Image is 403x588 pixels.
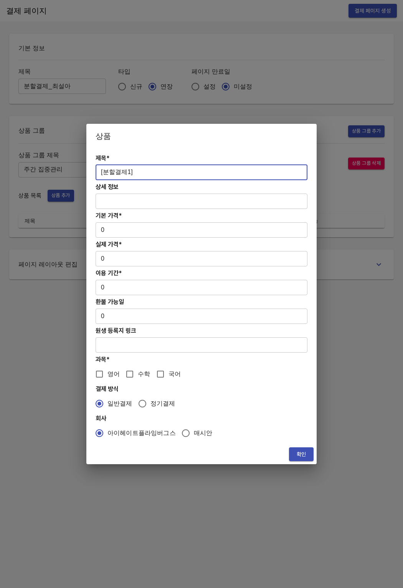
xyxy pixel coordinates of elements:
span: 확인 [295,450,307,459]
h4: 환불 가능일 [96,298,307,305]
h4: 결제 방식 [96,385,307,393]
h2: 상품 [96,130,307,142]
button: 확인 [289,447,314,462]
span: 매시안 [194,429,212,438]
h4: 이용 기간* [96,269,307,277]
h4: 원생 등록지 링크 [96,327,307,334]
span: 국어 [168,370,181,379]
h4: 상세 정보 [96,183,307,191]
span: 일반결제 [107,399,132,408]
span: 정기결제 [150,399,175,408]
h4: 회사 [96,415,307,422]
h4: 실제 가격* [96,241,307,248]
span: 수학 [138,370,150,379]
h4: 기본 가격* [96,212,307,219]
span: 영어 [107,370,120,379]
span: 아이헤이트플라잉버그스 [107,429,176,438]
